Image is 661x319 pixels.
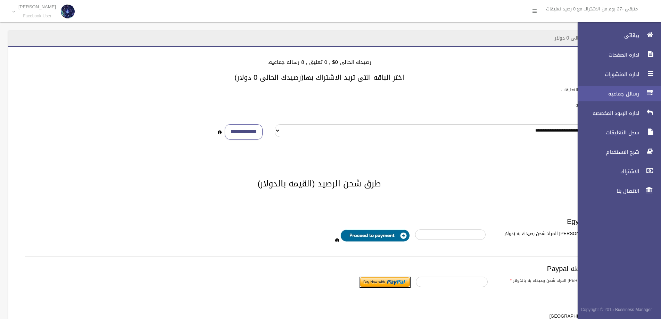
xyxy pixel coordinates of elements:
span: اداره الصفحات [572,51,641,58]
h3: الدفع بواسطه Paypal [25,265,614,272]
h3: Egypt payment [25,218,614,225]
span: اداره الردود المخصصه [572,110,641,117]
span: سجل التعليقات [572,129,641,136]
label: باقات الرسائل الجماعيه [576,101,616,109]
a: الاتصال بنا [572,183,661,199]
span: رسائل جماعيه [572,90,641,97]
label: ادخل [PERSON_NAME] المراد شحن رصيدك به (دولار = 35 جنيه ) [491,229,613,246]
a: سجل التعليقات [572,125,661,140]
strong: Bussiness Manager [615,306,652,313]
h4: رصيدك الحالى 0$ , 0 تعليق , 8 رساله جماعيه. [17,59,622,65]
a: رسائل جماعيه [572,86,661,101]
label: باقات الرد الالى على التعليقات [561,86,616,94]
span: اداره المنشورات [572,71,641,78]
h2: طرق شحن الرصيد (القيمه بالدولار) [17,179,622,188]
h3: اختر الباقه التى تريد الاشتراك بها(رصيدك الحالى 0 دولار) [17,74,622,81]
a: اداره المنشورات [572,67,661,82]
header: الاشتراك - رصيدك الحالى 0 دولار [546,31,630,45]
span: الاشتراك [572,168,641,175]
span: الاتصال بنا [572,187,641,194]
a: الاشتراك [572,164,661,179]
input: Submit [360,277,411,288]
span: بياناتى [572,32,641,39]
span: Copyright © 2015 [581,306,614,313]
a: اداره الردود المخصصه [572,106,661,121]
p: [PERSON_NAME] [18,4,56,9]
small: Facebook User [18,14,56,19]
span: شرح الاستخدام [572,149,641,156]
label: ادخل [PERSON_NAME] المراد شحن رصيدك به بالدولار [493,277,617,284]
a: اداره الصفحات [572,47,661,62]
a: بياناتى [572,28,661,43]
a: شرح الاستخدام [572,144,661,160]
